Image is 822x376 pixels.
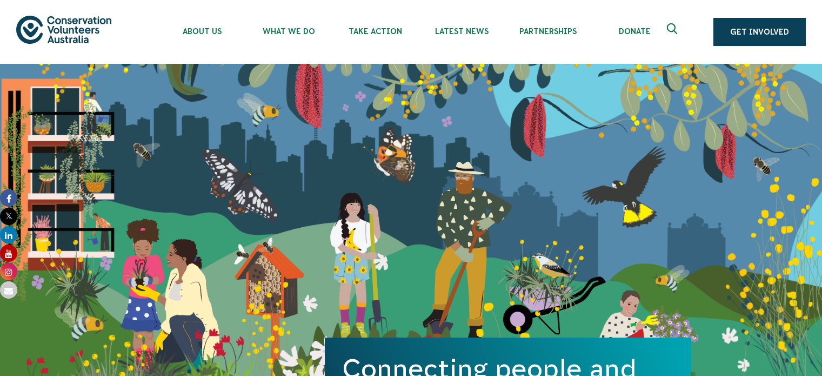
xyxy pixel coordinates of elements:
span: Take Action [332,27,418,36]
span: What We Do [245,27,332,36]
button: Expand search box Close search box [660,19,686,45]
span: Expand search box [667,23,680,41]
img: logo.svg [16,16,111,43]
span: Latest News [418,27,505,36]
span: Partnerships [505,27,591,36]
span: Donate [591,27,678,36]
span: About Us [159,27,245,36]
a: Get Involved [713,18,806,46]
